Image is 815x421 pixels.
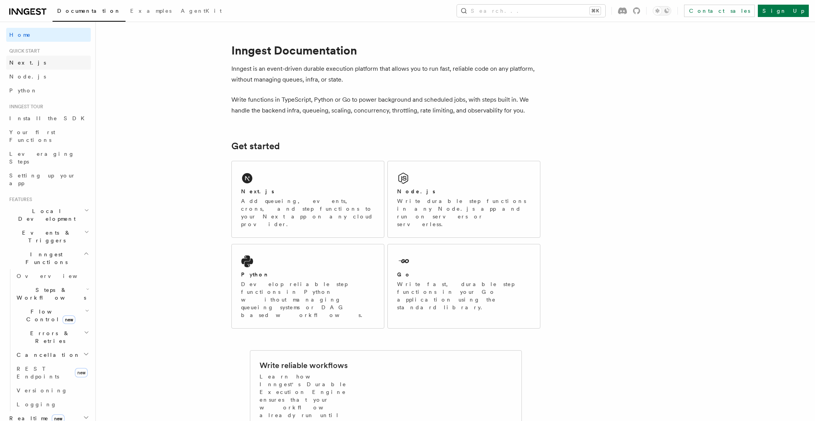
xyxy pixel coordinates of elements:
[684,5,755,17] a: Contact sales
[758,5,809,17] a: Sign Up
[14,286,86,302] span: Steps & Workflows
[130,8,171,14] span: Examples
[6,204,91,226] button: Local Development
[9,172,76,186] span: Setting up your app
[231,43,540,57] h1: Inngest Documentation
[6,269,91,411] div: Inngest Functions
[231,94,540,116] p: Write functions in TypeScript, Python or Go to power background and scheduled jobs, with steps bu...
[387,244,540,329] a: GoWrite fast, durable step functions in your Go application using the standard library.
[387,161,540,238] a: Node.jsWrite durable step functions in any Node.js app and run on servers or serverless.
[590,7,601,15] kbd: ⌘K
[176,2,226,21] a: AgentKit
[126,2,176,21] a: Examples
[6,196,32,203] span: Features
[14,348,91,362] button: Cancellation
[241,271,270,278] h2: Python
[14,397,91,411] a: Logging
[241,280,375,319] p: Develop reliable step functions in Python without managing queueing systems or DAG based workflows.
[6,226,91,247] button: Events & Triggers
[6,111,91,125] a: Install the SDK
[397,197,531,228] p: Write durable step functions in any Node.js app and run on servers or serverless.
[181,8,222,14] span: AgentKit
[14,283,91,305] button: Steps & Workflows
[9,60,46,66] span: Next.js
[17,401,57,407] span: Logging
[14,384,91,397] a: Versioning
[6,247,91,269] button: Inngest Functions
[57,8,121,14] span: Documentation
[6,229,84,244] span: Events & Triggers
[397,271,411,278] h2: Go
[6,28,91,42] a: Home
[9,115,89,121] span: Install the SDK
[6,56,91,70] a: Next.js
[14,329,84,345] span: Errors & Retries
[14,362,91,384] a: REST Endpointsnew
[63,315,75,324] span: new
[6,251,83,266] span: Inngest Functions
[53,2,126,22] a: Documentation
[9,151,75,165] span: Leveraging Steps
[231,244,384,329] a: PythonDevelop reliable step functions in Python without managing queueing systems or DAG based wo...
[9,73,46,80] span: Node.js
[260,360,348,371] h2: Write reliable workflows
[9,129,55,143] span: Your first Functions
[17,387,68,394] span: Versioning
[231,141,280,152] a: Get started
[231,161,384,238] a: Next.jsAdd queueing, events, crons, and step functions to your Next app on any cloud provider.
[6,48,40,54] span: Quick start
[241,187,274,195] h2: Next.js
[397,280,531,311] p: Write fast, durable step functions in your Go application using the standard library.
[6,70,91,84] a: Node.js
[75,368,88,377] span: new
[14,351,80,359] span: Cancellation
[6,104,43,110] span: Inngest tour
[397,187,435,195] h2: Node.js
[17,366,59,380] span: REST Endpoints
[6,169,91,190] a: Setting up your app
[6,125,91,147] a: Your first Functions
[17,273,96,279] span: Overview
[457,5,605,17] button: Search...⌘K
[231,63,540,85] p: Inngest is an event-driven durable execution platform that allows you to run fast, reliable code ...
[9,87,37,94] span: Python
[6,207,84,223] span: Local Development
[653,6,671,15] button: Toggle dark mode
[6,84,91,97] a: Python
[14,269,91,283] a: Overview
[6,147,91,169] a: Leveraging Steps
[14,308,85,323] span: Flow Control
[9,31,31,39] span: Home
[14,305,91,326] button: Flow Controlnew
[14,326,91,348] button: Errors & Retries
[241,197,375,228] p: Add queueing, events, crons, and step functions to your Next app on any cloud provider.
